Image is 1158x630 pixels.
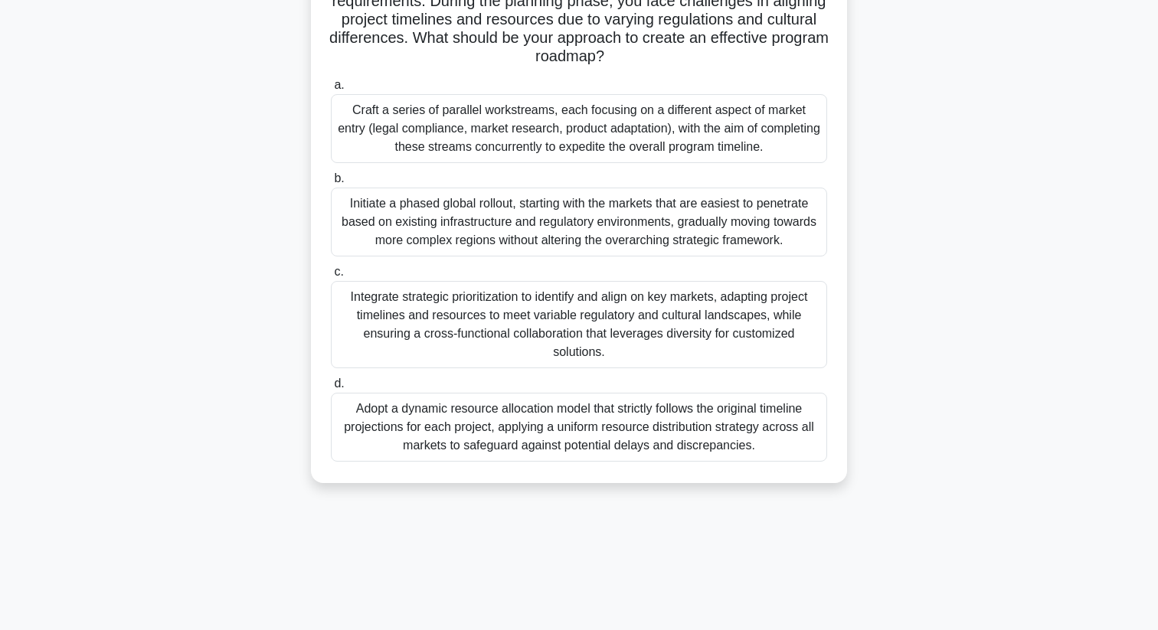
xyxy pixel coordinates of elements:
div: Adopt a dynamic resource allocation model that strictly follows the original timeline projections... [331,393,827,462]
span: c. [334,265,343,278]
div: Integrate strategic prioritization to identify and align on key markets, adapting project timelin... [331,281,827,368]
span: a. [334,78,344,91]
span: d. [334,377,344,390]
div: Craft a series of parallel workstreams, each focusing on a different aspect of market entry (lega... [331,94,827,163]
div: Initiate a phased global rollout, starting with the markets that are easiest to penetrate based o... [331,188,827,256]
span: b. [334,171,344,184]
